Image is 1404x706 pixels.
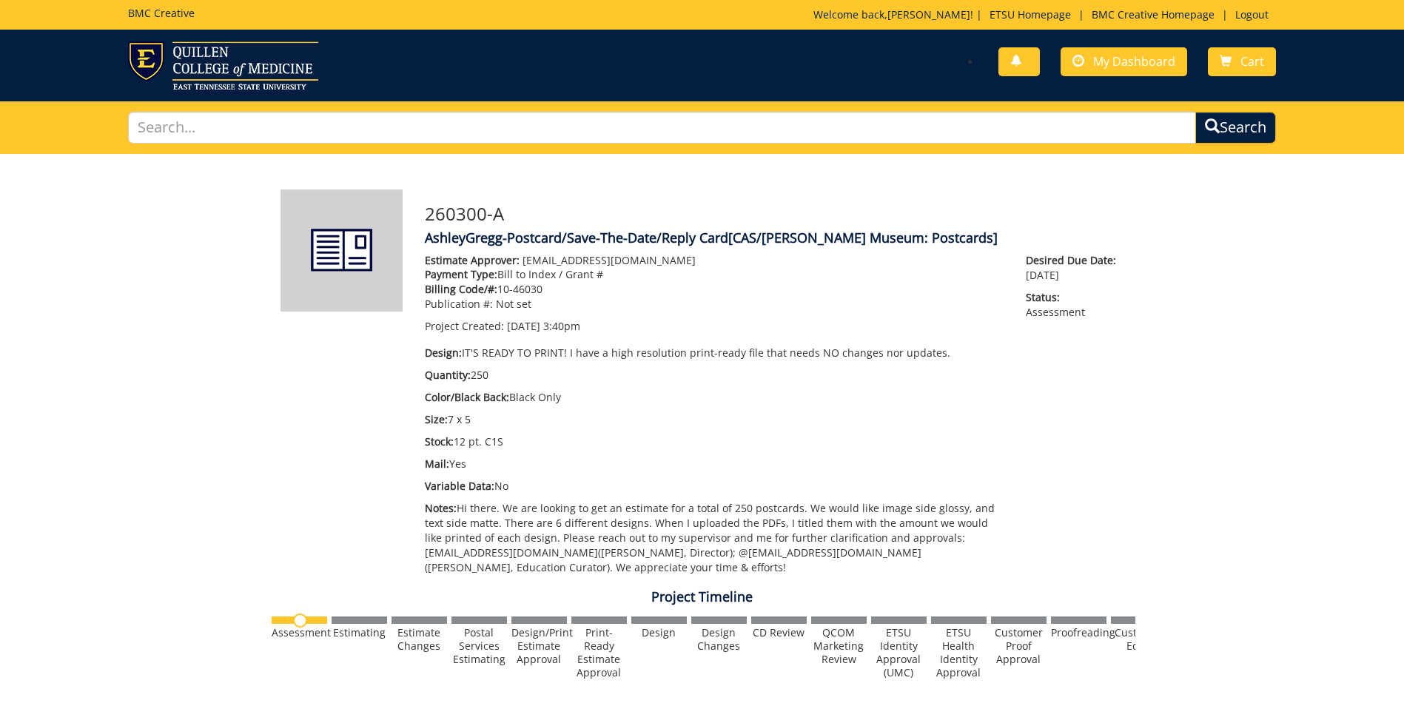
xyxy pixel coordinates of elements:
span: Mail: [425,457,449,471]
div: Proofreading [1051,626,1106,639]
span: Quantity: [425,368,471,382]
span: Notes: [425,501,457,515]
a: Logout [1228,7,1276,21]
p: [DATE] [1026,253,1123,283]
a: BMC Creative Homepage [1084,7,1222,21]
div: Design [631,626,687,639]
img: ETSU logo [128,41,318,90]
a: Cart [1208,47,1276,76]
p: Welcome back, ! | | | [813,7,1276,22]
h4: AshleyGregg-Postcard/Save-The-Date/Reply Card [425,231,1124,246]
img: Product featured image [281,189,403,312]
p: Black Only [425,390,1004,405]
div: Design Changes [691,626,747,653]
span: [CAS/[PERSON_NAME] Museum: Postcards] [728,229,998,246]
p: Yes [425,457,1004,471]
div: ETSU Health Identity Approval [931,626,987,679]
span: Cart [1240,53,1264,70]
span: Stock: [425,434,454,448]
span: Color/Black Back: [425,390,509,404]
div: ETSU Identity Approval (UMC) [871,626,927,679]
div: Estimate Changes [392,626,447,653]
div: CD Review [751,626,807,639]
h5: BMC Creative [128,7,195,19]
div: Assessment [272,626,327,639]
a: My Dashboard [1061,47,1187,76]
img: no [293,613,307,628]
p: Assessment [1026,290,1123,320]
span: Billing Code/#: [425,282,497,296]
button: Search [1195,112,1276,144]
span: Not set [496,297,531,311]
p: 10-46030 [425,282,1004,297]
p: Hi there. We are looking to get an estimate for a total of 250 postcards. We would like image sid... [425,501,1004,575]
div: Customer Proof Approval [991,626,1047,666]
p: 7 x 5 [425,412,1004,427]
span: Status: [1026,290,1123,305]
h3: 260300-A [425,204,1124,223]
p: [EMAIL_ADDRESS][DOMAIN_NAME] [425,253,1004,268]
span: [DATE] 3:40pm [507,319,580,333]
h4: Project Timeline [269,590,1135,605]
span: Size: [425,412,448,426]
span: My Dashboard [1093,53,1175,70]
input: Search... [128,112,1196,144]
div: Postal Services Estimating [451,626,507,666]
span: Payment Type: [425,267,497,281]
div: Print-Ready Estimate Approval [571,626,627,679]
span: Variable Data: [425,479,494,493]
div: Design/Print Estimate Approval [511,626,567,666]
span: Desired Due Date: [1026,253,1123,268]
a: ETSU Homepage [982,7,1078,21]
div: Estimating [332,626,387,639]
p: 250 [425,368,1004,383]
p: 12 pt. C1S [425,434,1004,449]
p: IT'S READY TO PRINT! I have a high resolution print-ready file that needs NO changes nor updates. [425,346,1004,360]
a: [PERSON_NAME] [887,7,970,21]
span: Estimate Approver: [425,253,520,267]
div: Customer Edits [1111,626,1166,653]
span: Design: [425,346,462,360]
span: Project Created: [425,319,504,333]
div: QCOM Marketing Review [811,626,867,666]
p: No [425,479,1004,494]
p: Bill to Index / Grant # [425,267,1004,282]
span: Publication #: [425,297,493,311]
